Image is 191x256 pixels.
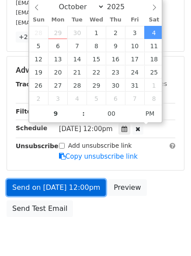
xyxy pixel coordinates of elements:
span: October 12, 2025 [29,52,49,65]
a: Preview [108,179,146,196]
span: November 7, 2025 [125,92,144,105]
span: October 14, 2025 [67,52,87,65]
span: Sat [144,17,163,23]
strong: Filters [16,108,38,115]
span: October 19, 2025 [29,65,49,78]
span: October 27, 2025 [48,78,67,92]
span: October 23, 2025 [106,65,125,78]
a: +22 more [16,32,52,43]
input: Hour [29,105,83,122]
span: October 9, 2025 [106,39,125,52]
span: Fri [125,17,144,23]
input: Minute [85,105,138,122]
span: October 4, 2025 [144,26,163,39]
span: October 2, 2025 [106,26,125,39]
small: [EMAIL_ADDRESS][DOMAIN_NAME] [16,9,113,16]
span: October 10, 2025 [125,39,144,52]
span: November 6, 2025 [106,92,125,105]
span: October 31, 2025 [125,78,144,92]
a: Send on [DATE] 12:00pm [7,179,106,196]
span: October 6, 2025 [48,39,67,52]
span: September 30, 2025 [67,26,87,39]
span: Thu [106,17,125,23]
span: October 22, 2025 [87,65,106,78]
span: October 15, 2025 [87,52,106,65]
a: Send Test Email [7,200,73,217]
strong: Tracking [16,81,45,88]
span: October 16, 2025 [106,52,125,65]
span: [DATE] 12:00pm [59,125,113,133]
span: October 18, 2025 [144,52,163,65]
span: November 3, 2025 [48,92,67,105]
span: Tue [67,17,87,23]
span: November 8, 2025 [144,92,163,105]
span: November 1, 2025 [144,78,163,92]
span: October 21, 2025 [67,65,87,78]
strong: Unsubscribe [16,142,59,149]
span: Sun [29,17,49,23]
span: October 17, 2025 [125,52,144,65]
span: October 13, 2025 [48,52,67,65]
a: Copy unsubscribe link [59,153,138,160]
iframe: Chat Widget [147,214,191,256]
span: October 30, 2025 [106,78,125,92]
span: : [82,105,85,122]
span: October 29, 2025 [87,78,106,92]
span: October 24, 2025 [125,65,144,78]
span: October 1, 2025 [87,26,106,39]
h5: Advanced [16,65,175,75]
strong: Schedule [16,124,47,132]
span: November 2, 2025 [29,92,49,105]
span: October 7, 2025 [67,39,87,52]
label: Add unsubscribe link [68,141,132,150]
span: October 25, 2025 [144,65,163,78]
span: October 8, 2025 [87,39,106,52]
span: October 11, 2025 [144,39,163,52]
span: Click to toggle [138,105,162,122]
span: October 3, 2025 [125,26,144,39]
span: October 20, 2025 [48,65,67,78]
span: November 5, 2025 [87,92,106,105]
span: October 26, 2025 [29,78,49,92]
span: Wed [87,17,106,23]
span: September 28, 2025 [29,26,49,39]
span: October 28, 2025 [67,78,87,92]
span: Mon [48,17,67,23]
span: October 5, 2025 [29,39,49,52]
span: November 4, 2025 [67,92,87,105]
small: [EMAIL_ADDRESS][DOMAIN_NAME] [16,19,113,26]
input: Year [104,3,136,11]
span: September 29, 2025 [48,26,67,39]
